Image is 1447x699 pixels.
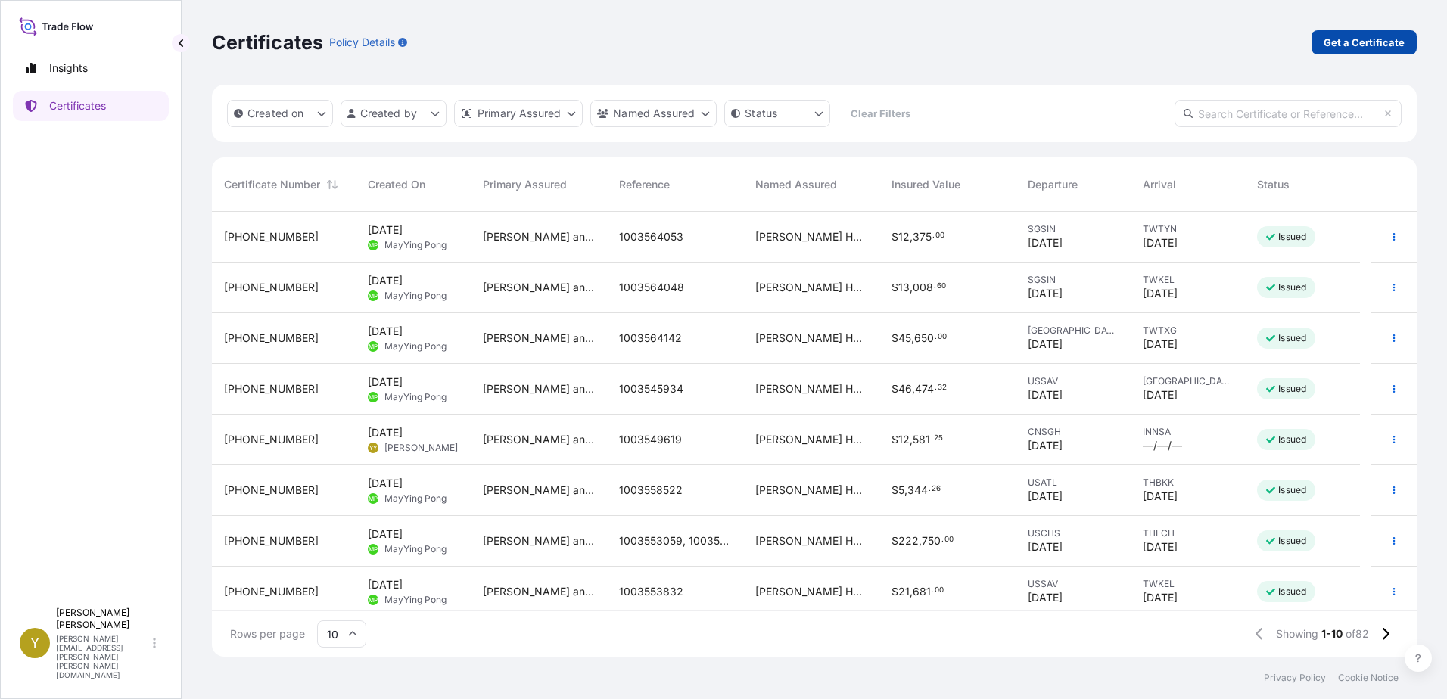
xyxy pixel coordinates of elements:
[227,100,333,127] button: createdOn Filter options
[1028,489,1063,504] span: [DATE]
[224,483,319,498] span: [PHONE_NUMBER]
[755,229,867,244] span: [PERSON_NAME] HOLDINGS ([GEOGRAPHIC_DATA]) CO., LTD.
[1338,672,1399,684] p: Cookie Notice
[1143,177,1176,192] span: Arrival
[368,527,403,542] span: [DATE]
[1028,325,1119,337] span: [GEOGRAPHIC_DATA]
[1278,332,1306,344] p: Issued
[619,483,683,498] span: 1003558522
[619,177,670,192] span: Reference
[755,432,867,447] span: [PERSON_NAME] HOLDINGS ([GEOGRAPHIC_DATA]) CO., LTD.
[1278,383,1306,395] p: Issued
[1143,337,1178,352] span: [DATE]
[369,542,378,557] span: MP
[1324,35,1405,50] p: Get a Certificate
[56,607,150,631] p: [PERSON_NAME] [PERSON_NAME]
[755,533,867,548] span: [PERSON_NAME] HOLDINGS ([GEOGRAPHIC_DATA]) CO., LTD.
[483,432,595,447] span: [PERSON_NAME] and Company
[892,231,898,242] span: $
[1143,375,1234,387] span: [GEOGRAPHIC_DATA]
[913,586,931,597] span: 681
[755,280,867,295] span: [PERSON_NAME] HOLDINGS ([GEOGRAPHIC_DATA]) CO., LTD.
[1028,438,1063,453] span: [DATE]
[1278,433,1306,446] p: Issued
[934,284,936,289] span: .
[913,231,932,242] span: 375
[1028,578,1119,590] span: USSAV
[619,331,682,346] span: 1003564142
[224,533,319,548] span: [PHONE_NUMBER]
[912,384,915,394] span: ,
[898,384,912,394] span: 46
[384,442,458,454] span: [PERSON_NAME]
[1143,235,1178,250] span: [DATE]
[13,53,169,83] a: Insights
[13,91,169,121] a: Certificates
[1278,484,1306,496] p: Issued
[384,340,447,353] span: MayYing Pong
[368,177,425,192] span: Created On
[907,485,928,496] span: 344
[910,282,913,293] span: ,
[898,536,919,546] span: 222
[724,100,830,127] button: certificateStatus Filter options
[49,98,106,113] p: Certificates
[922,536,941,546] span: 750
[1028,235,1063,250] span: [DATE]
[937,284,946,289] span: 60
[898,282,910,293] span: 13
[935,588,944,593] span: 00
[619,584,683,599] span: 1003553832
[755,483,867,498] span: [PERSON_NAME] HOLDINGS ([GEOGRAPHIC_DATA]) CO., LTD.
[1257,177,1290,192] span: Status
[941,537,944,542] span: .
[898,231,910,242] span: 12
[1143,286,1178,301] span: [DATE]
[898,333,911,343] span: 45
[938,334,947,340] span: 00
[384,543,447,555] span: MayYing Pong
[898,434,910,445] span: 12
[1143,489,1178,504] span: [DATE]
[938,385,947,390] span: 32
[619,432,682,447] span: 1003549619
[483,280,595,295] span: [PERSON_NAME] and Company
[619,381,683,396] span: 1003545934
[1312,30,1417,54] a: Get a Certificate
[1143,527,1234,539] span: THLCH
[1175,100,1402,127] input: Search Certificate or Reference...
[483,483,595,498] span: [PERSON_NAME] and Company
[49,61,88,76] p: Insights
[935,385,937,390] span: .
[369,288,378,303] span: MP
[1028,223,1119,235] span: SGSIN
[619,533,731,548] span: 1003553059, 1003555298
[590,100,717,127] button: cargoOwner Filter options
[384,239,447,251] span: MayYing Pong
[619,229,683,244] span: 1003564053
[892,586,898,597] span: $
[369,238,378,253] span: MP
[755,177,837,192] span: Named Assured
[915,384,934,394] span: 474
[1028,177,1078,192] span: Departure
[1346,626,1369,642] span: of 82
[1028,274,1119,286] span: SGSIN
[935,233,944,238] span: 00
[323,176,341,194] button: Sort
[1278,535,1306,547] p: Issued
[892,333,898,343] span: $
[1278,586,1306,598] p: Issued
[932,588,934,593] span: .
[56,634,150,679] p: [PERSON_NAME][EMAIL_ADDRESS][PERSON_NAME][PERSON_NAME][DOMAIN_NAME]
[368,222,403,238] span: [DATE]
[1143,477,1234,489] span: THBKK
[910,231,913,242] span: ,
[892,536,898,546] span: $
[935,334,937,340] span: .
[368,273,403,288] span: [DATE]
[1264,672,1326,684] p: Privacy Policy
[368,476,403,491] span: [DATE]
[919,536,922,546] span: ,
[384,492,447,505] span: MayYing Pong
